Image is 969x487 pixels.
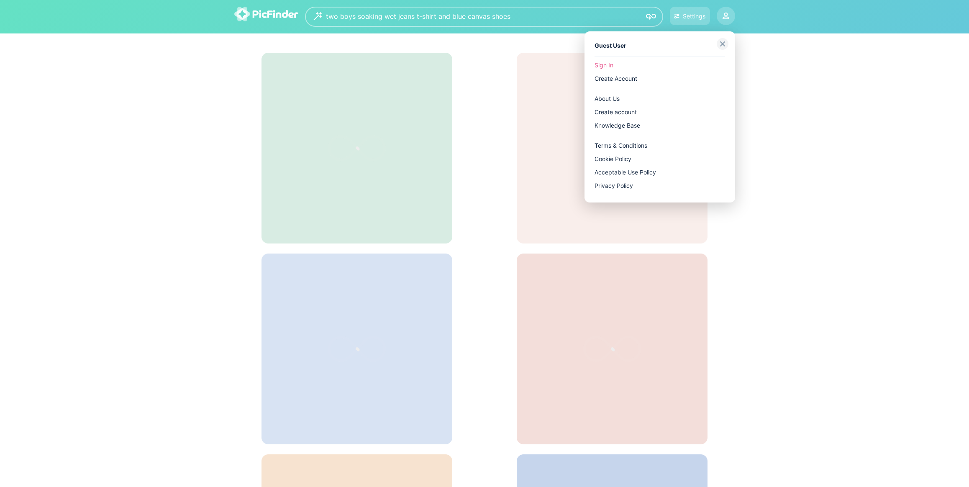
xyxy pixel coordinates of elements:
img: close-grey.svg [717,38,728,50]
a: Cookie Policy [595,152,725,166]
a: Knowledge Base [595,119,725,132]
a: About Us [595,92,725,105]
a: Privacy Policy [595,179,725,192]
a: Create account [595,105,725,119]
a: Create Account [595,72,725,85]
a: Terms & Conditions [595,139,725,152]
a: Acceptable Use Policy [595,166,725,179]
a: Sign In [595,59,725,72]
div: Guest User [595,41,725,50]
